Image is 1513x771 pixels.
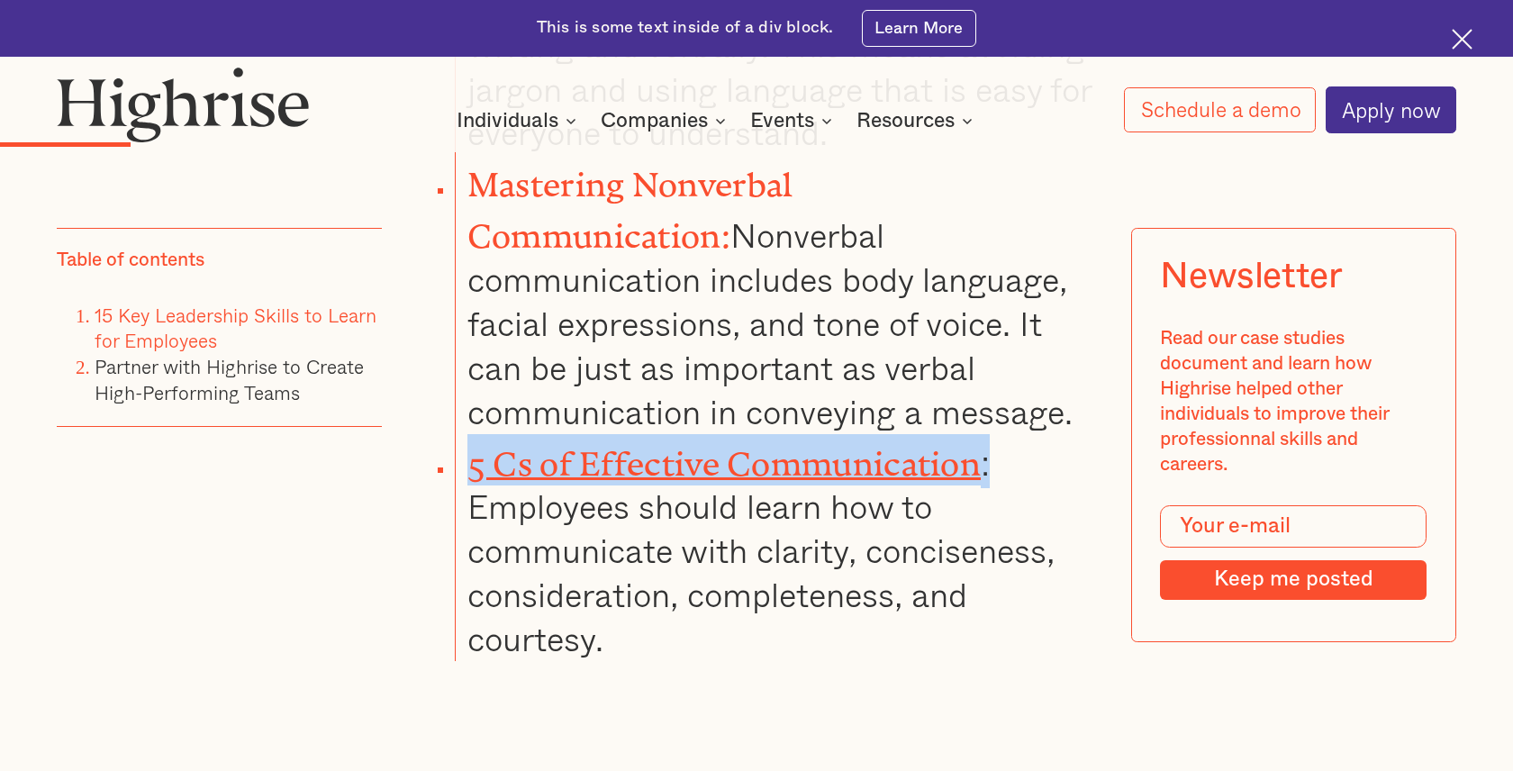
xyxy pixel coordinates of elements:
a: 15 Key Leadership Skills to Learn for Employees [95,300,376,355]
div: Table of contents [57,247,204,272]
div: Events [750,110,814,132]
form: Modal Form [1161,505,1427,599]
img: Cross icon [1452,29,1472,50]
a: Schedule a demo [1124,87,1316,133]
div: Companies [601,110,731,132]
strong: Mastering Nonverbal Communication: [467,166,793,239]
div: Companies [601,110,708,132]
div: Resources [856,110,978,132]
div: Individuals [457,110,558,132]
div: Newsletter [1161,257,1343,298]
div: Resources [856,110,955,132]
div: Read our case studies document and learn how Highrise helped other individuals to improve their p... [1161,326,1427,477]
a: Partner with Highrise to Create High-Performing Teams [95,352,364,407]
a: Apply now [1326,86,1456,132]
a: 5 Cs of Effective Communication [467,445,981,467]
input: Your e-mail [1161,505,1427,548]
li: : Employees should learn how to communicate with clarity, conciseness, consideration, completenes... [455,434,1097,661]
input: Keep me posted [1161,559,1427,599]
div: Events [750,110,838,132]
img: Highrise logo [57,67,310,143]
div: Individuals [457,110,582,132]
li: Nonverbal communication includes body language, facial expressions, and tone of voice. It can be ... [455,155,1097,433]
div: This is some text inside of a div block. [537,17,833,40]
a: Learn More [862,10,976,46]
